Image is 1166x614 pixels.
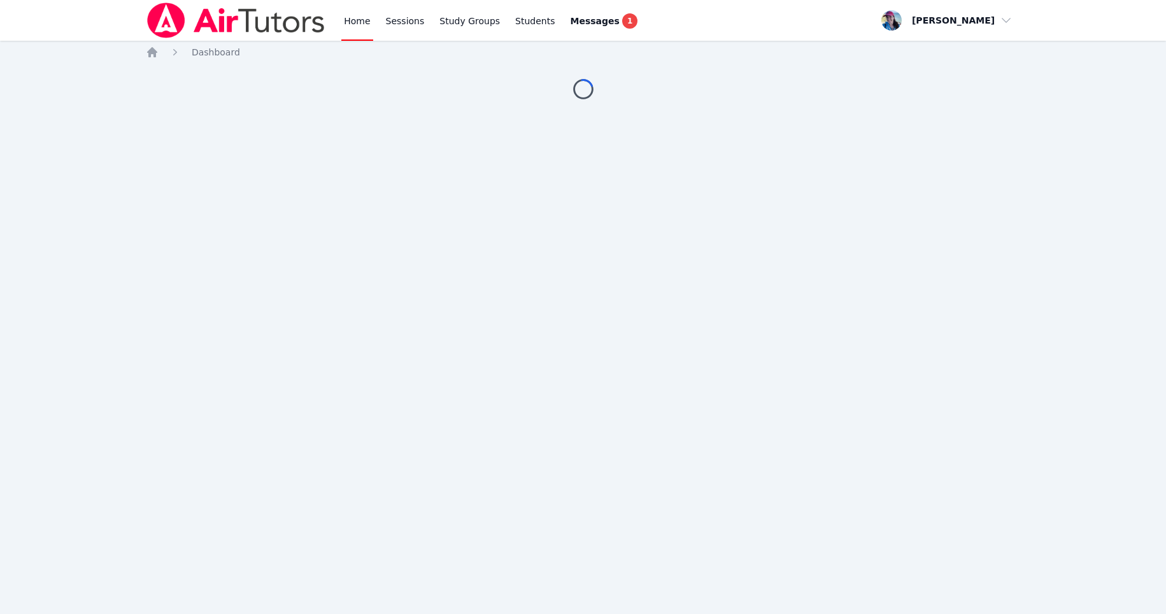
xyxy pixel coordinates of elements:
[622,13,637,29] span: 1
[192,46,240,59] a: Dashboard
[192,47,240,57] span: Dashboard
[146,46,1020,59] nav: Breadcrumb
[571,15,620,27] span: Messages
[146,3,326,38] img: Air Tutors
